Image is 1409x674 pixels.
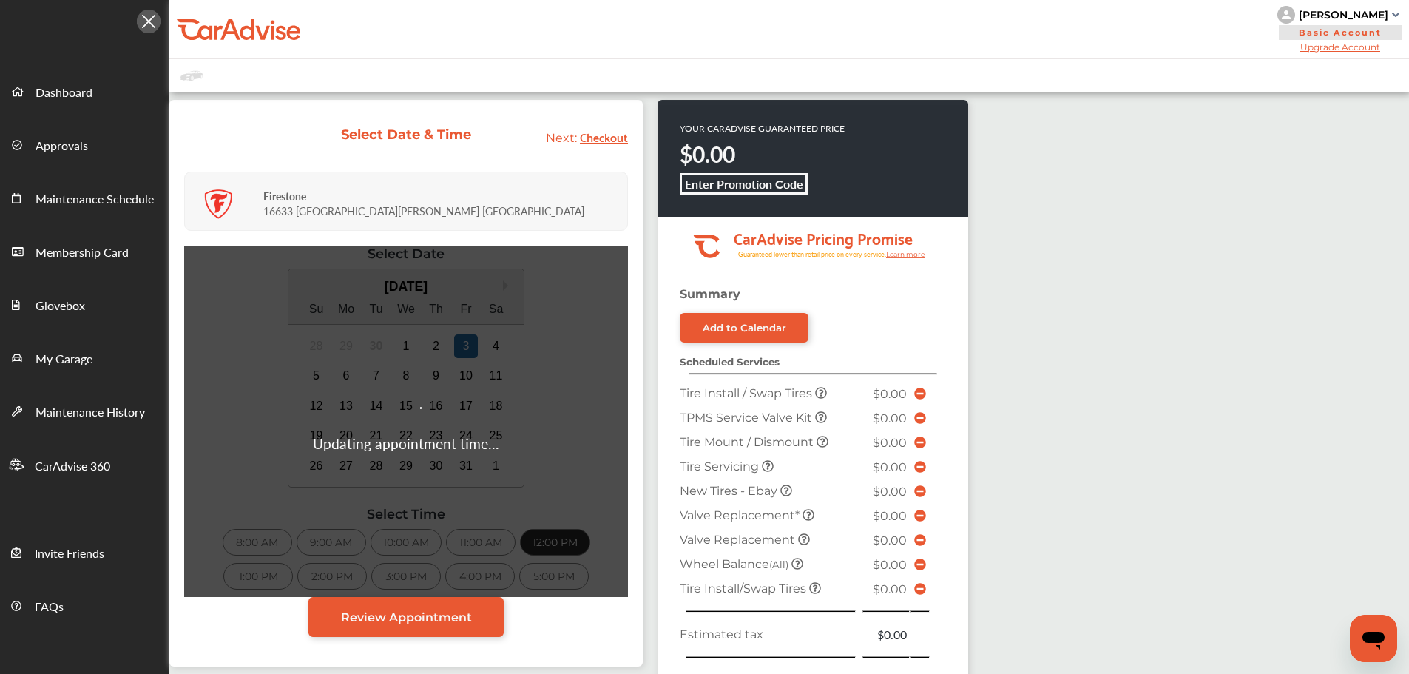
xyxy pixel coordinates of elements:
[873,411,907,425] span: $0.00
[873,533,907,547] span: $0.00
[680,313,808,343] a: Add to Calendar
[580,127,628,146] span: Checkout
[873,460,907,474] span: $0.00
[680,508,803,522] span: Valve Replacement*
[203,189,233,219] img: logo-firestone.png
[340,127,473,143] div: Select Date & Time
[873,387,907,401] span: $0.00
[680,287,740,301] strong: Summary
[36,350,92,369] span: My Garage
[308,597,504,637] a: Review Appointment
[873,582,907,596] span: $0.00
[734,224,913,251] tspan: CarAdvise Pricing Promise
[680,533,798,547] span: Valve Replacement
[36,243,129,263] span: Membership Card
[862,622,911,647] td: $0.00
[873,436,907,450] span: $0.00
[546,131,628,145] a: Next: Checkout
[680,122,845,135] p: YOUR CARADVISE GUARANTEED PRICE
[680,484,780,498] span: New Tires - Ebay
[1,118,169,171] a: Approvals
[738,249,886,259] tspan: Guaranteed lower than retail price on every service.
[680,435,817,449] span: Tire Mount / Dismount
[1,171,169,224] a: Maintenance Schedule
[873,485,907,499] span: $0.00
[1392,13,1399,17] img: sCxJUJ+qAmfqhQGDUl18vwLg4ZYJ6CxN7XmbOMBAAAAAElFTkSuQmCC
[680,386,815,400] span: Tire Install / Swap Tires
[769,559,788,570] small: (All)
[36,190,154,209] span: Maintenance Schedule
[36,137,88,156] span: Approvals
[680,582,809,596] span: Tire Install/Swap Tires
[35,545,104,564] span: Invite Friends
[685,175,803,192] b: Enter Promotion Code
[1,277,169,331] a: Glovebox
[1,384,169,437] a: Maintenance History
[36,297,85,316] span: Glovebox
[680,557,791,571] span: Wheel Balance
[680,411,815,425] span: TPMS Service Valve Kit
[703,322,786,334] div: Add to Calendar
[263,178,624,226] div: 16633 [GEOGRAPHIC_DATA][PERSON_NAME] [GEOGRAPHIC_DATA]
[180,67,203,85] img: placeholder_car.fcab19be.svg
[1350,615,1397,662] iframe: Button to launch messaging window
[1277,6,1295,24] img: knH8PDtVvWoAbQRylUukY18CTiRevjo20fAtgn5MLBQj4uumYvk2MzTtcAIzfGAtb1XOLVMAvhLuqoNAbL4reqehy0jehNKdM...
[873,509,907,523] span: $0.00
[680,138,735,169] strong: $0.00
[341,610,472,624] span: Review Appointment
[676,622,862,647] td: Estimated tax
[680,356,780,368] strong: Scheduled Services
[313,434,499,454] div: Updating appointment time...
[137,10,161,33] img: Icon.5fd9dcc7.svg
[886,250,925,258] tspan: Learn more
[263,189,306,203] strong: Firestone
[35,598,64,617] span: FAQs
[1,331,169,384] a: My Garage
[1,224,169,277] a: Membership Card
[1,64,169,118] a: Dashboard
[680,459,762,474] span: Tire Servicing
[1279,25,1402,40] span: Basic Account
[35,457,110,476] span: CarAdvise 360
[36,403,145,422] span: Maintenance History
[1277,41,1403,53] span: Upgrade Account
[1299,8,1388,21] div: [PERSON_NAME]
[873,558,907,572] span: $0.00
[36,84,92,103] span: Dashboard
